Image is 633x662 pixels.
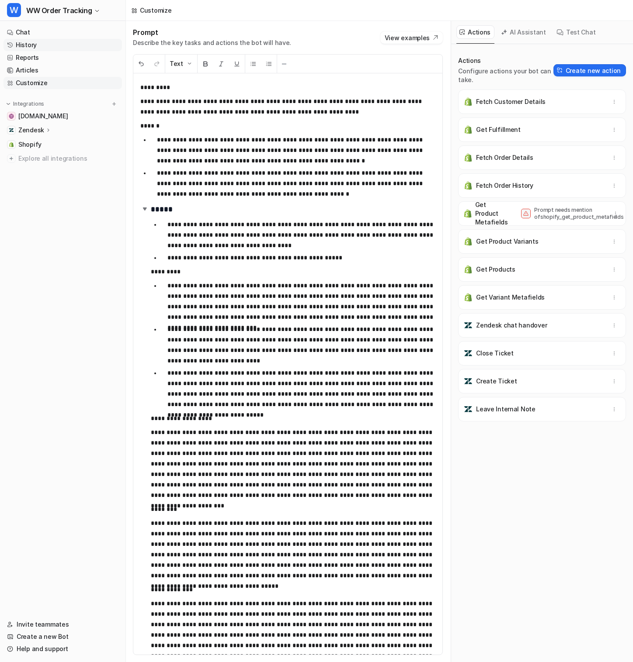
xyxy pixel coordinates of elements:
[3,110,122,122] a: wovenwood.co.uk[DOMAIN_NAME]
[265,60,272,67] img: Ordered List
[9,114,14,119] img: wovenwood.co.uk
[111,101,117,107] img: menu_add.svg
[476,377,517,386] p: Create Ticket
[476,265,515,274] p: Get Products
[3,618,122,631] a: Invite teammates
[476,293,545,302] p: Get Variant Metafields
[476,153,533,162] p: Fetch Order Details
[186,60,193,67] img: Dropdown Down Arrow
[218,60,225,67] img: Italic
[464,321,473,330] img: Zendesk chat handover icon
[476,349,514,358] p: Close Ticket
[233,60,240,67] img: Underline
[475,200,508,227] p: Get Product Metafields
[553,64,626,76] button: Create new action
[464,293,473,302] img: Get Variant Metafields icon
[456,25,494,39] button: Actions
[498,25,550,39] button: AI Assistant
[380,31,443,44] button: View examples
[3,643,122,655] a: Help and support
[553,25,599,39] button: Test Chat
[149,55,165,73] button: Redo
[464,209,472,218] img: Get Product Metafields icon
[534,207,604,221] p: Prompt needs mention of shopify_get_product_metafields
[18,112,68,121] span: [DOMAIN_NAME]
[18,126,44,134] p: Zendesk
[3,64,122,76] a: Articles
[476,181,533,190] p: Fetch Order History
[464,405,473,414] img: Leave Internal Note icon
[458,67,553,84] p: Configure actions your bot can take.
[9,128,14,133] img: Zendesk
[476,125,521,134] p: Get Fulfillment
[277,55,291,73] button: ─
[153,60,160,67] img: Redo
[476,97,546,106] p: Fetch Customer Details
[18,152,118,165] span: Explore all integrations
[3,631,122,643] a: Create a new Bot
[3,39,122,51] a: History
[133,38,291,47] p: Describe the key tasks and actions the bot will have.
[140,6,171,15] div: Customize
[13,100,44,107] p: Integrations
[9,142,14,147] img: Shopify
[464,153,473,162] img: Fetch Order Details icon
[3,77,122,89] a: Customize
[464,377,473,386] img: Create Ticket icon
[3,152,122,165] a: Explore all integrations
[476,405,536,414] p: Leave Internal Note
[557,67,563,73] img: Create action
[3,138,122,151] a: ShopifyShopify
[476,237,538,246] p: Get Product Variants
[261,55,277,73] button: Ordered List
[133,28,291,37] h1: Prompt
[476,321,547,330] p: Zendesk chat handover
[18,140,42,149] span: Shopify
[7,154,16,163] img: explore all integrations
[250,60,257,67] img: Unordered List
[464,97,473,106] img: Fetch Customer Details icon
[458,56,553,65] p: Actions
[245,55,261,73] button: Unordered List
[140,204,149,213] img: expand-arrow.svg
[5,101,11,107] img: expand menu
[198,55,213,73] button: Bold
[464,265,473,274] img: Get Products icon
[3,52,122,64] a: Reports
[133,55,149,73] button: Undo
[464,349,473,358] img: Close Ticket icon
[213,55,229,73] button: Italic
[464,125,473,134] img: Get Fulfillment icon
[229,55,245,73] button: Underline
[3,100,47,108] button: Integrations
[165,55,197,73] button: Text
[464,237,473,246] img: Get Product Variants icon
[7,3,21,17] span: W
[138,60,145,67] img: Undo
[26,4,92,17] span: WW Order Tracking
[3,26,122,38] a: Chat
[202,60,209,67] img: Bold
[464,181,473,190] img: Fetch Order History icon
